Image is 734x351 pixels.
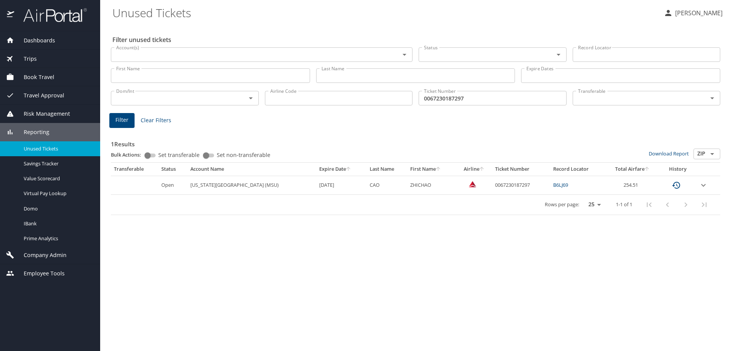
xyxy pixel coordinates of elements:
td: 0067230187297 [492,176,550,194]
img: VxQ0i4AAAAASUVORK5CYII= [469,180,476,188]
th: Expire Date [316,163,367,176]
span: Value Scorecard [24,175,91,182]
table: custom pagination table [111,163,720,215]
th: Total Airfare [606,163,660,176]
span: Set transferable [158,152,200,158]
button: Filter [109,113,135,128]
button: Open [707,149,718,159]
span: Trips [14,55,37,63]
button: Open [399,49,410,60]
span: Prime Analytics [24,235,91,242]
div: Transferable [114,166,155,173]
button: Open [245,93,256,104]
p: 1-1 of 1 [616,202,632,207]
span: Reporting [14,128,49,136]
th: Record Locator [550,163,605,176]
span: Virtual Pay Lookup [24,190,91,197]
button: Open [553,49,564,60]
span: Unused Tickets [24,145,91,152]
th: History [659,163,696,176]
span: Employee Tools [14,269,65,278]
button: sort [346,167,351,172]
th: Status [158,163,187,176]
p: Rows per page: [545,202,579,207]
span: Risk Management [14,110,70,118]
button: sort [436,167,441,172]
h3: 1 Results [111,135,720,149]
span: Company Admin [14,251,67,259]
span: Domo [24,205,91,212]
th: Account Name [187,163,316,176]
span: Book Travel [14,73,54,81]
a: Download Report [649,150,689,157]
button: sort [645,167,650,172]
select: rows per page [582,199,604,210]
td: [DATE] [316,176,367,194]
button: Clear Filters [138,113,174,128]
p: [PERSON_NAME] [673,8,723,18]
span: Clear Filters [141,116,171,125]
span: Set non-transferable [217,152,270,158]
button: Open [707,93,718,104]
th: Last Name [367,163,407,176]
button: sort [479,167,485,172]
td: Open [158,176,187,194]
th: Airline [456,163,492,176]
span: Dashboards [14,36,55,45]
p: Bulk Actions: [111,151,147,158]
th: First Name [407,163,456,176]
span: Filter [115,115,128,125]
td: CAO [367,176,407,194]
span: Savings Tracker [24,160,91,167]
span: Travel Approval [14,91,64,100]
th: Ticket Number [492,163,550,176]
td: ZHICHAO [407,176,456,194]
img: airportal-logo.png [15,8,87,23]
h2: Filter unused tickets [112,34,722,46]
button: [PERSON_NAME] [661,6,726,20]
button: expand row [699,181,708,190]
td: 254.51 [606,176,660,194]
td: [US_STATE][GEOGRAPHIC_DATA] (MSU) [187,176,316,194]
a: B6LJ69 [553,181,568,188]
span: IBank [24,220,91,227]
img: icon-airportal.png [7,8,15,23]
h1: Unused Tickets [112,1,658,24]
